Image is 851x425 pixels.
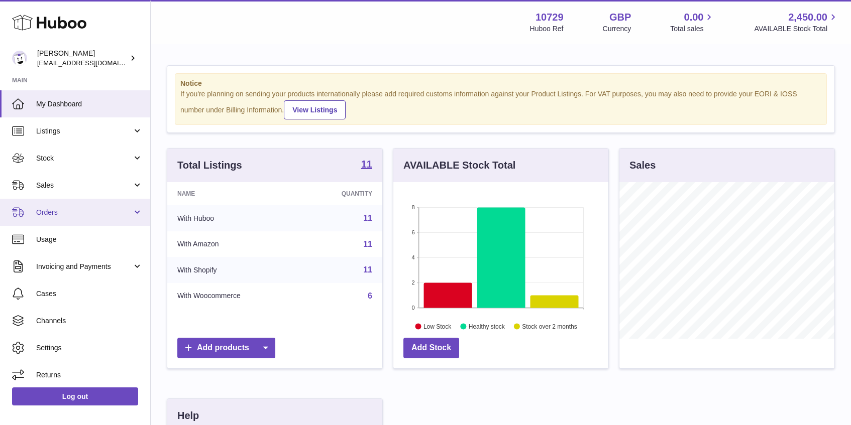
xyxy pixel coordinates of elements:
[423,323,452,330] text: Low Stock
[167,205,301,231] td: With Huboo
[788,11,827,24] span: 2,450.00
[684,11,704,24] span: 0.00
[36,99,143,109] span: My Dashboard
[670,24,715,34] span: Total sales
[12,387,138,405] a: Log out
[530,24,564,34] div: Huboo Ref
[37,49,128,68] div: [PERSON_NAME]
[609,11,631,24] strong: GBP
[754,11,839,34] a: 2,450.00 AVAILABLE Stock Total
[167,231,301,257] td: With Amazon
[754,24,839,34] span: AVAILABLE Stock Total
[363,265,372,274] a: 11
[469,323,505,330] text: Healthy stock
[36,343,143,353] span: Settings
[177,338,275,358] a: Add products
[36,289,143,299] span: Cases
[411,305,414,311] text: 0
[36,181,132,190] span: Sales
[177,409,199,422] h3: Help
[36,262,132,271] span: Invoicing and Payments
[36,154,132,163] span: Stock
[363,214,372,222] a: 11
[629,159,656,172] h3: Sales
[36,370,143,380] span: Returns
[603,24,631,34] div: Currency
[403,338,459,358] a: Add Stock
[411,254,414,260] text: 4
[37,59,148,67] span: [EMAIL_ADDRESS][DOMAIN_NAME]
[284,100,346,119] a: View Listings
[411,279,414,286] text: 2
[36,208,132,217] span: Orders
[670,11,715,34] a: 0.00 Total sales
[368,292,372,300] a: 6
[536,11,564,24] strong: 10729
[363,240,372,248] a: 11
[522,323,577,330] text: Stock over 2 months
[36,316,143,326] span: Channels
[180,89,821,119] div: If you're planning on sending your products internationally please add required customs informati...
[411,229,414,235] text: 6
[180,79,821,88] strong: Notice
[403,159,515,172] h3: AVAILABLE Stock Total
[167,283,301,309] td: With Woocommerce
[36,126,132,136] span: Listings
[361,159,372,169] strong: 11
[167,182,301,205] th: Name
[167,257,301,283] td: With Shopify
[12,51,27,66] img: hello@mikkoa.com
[177,159,242,172] h3: Total Listings
[411,204,414,210] text: 8
[361,159,372,171] a: 11
[301,182,382,205] th: Quantity
[36,235,143,244] span: Usage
